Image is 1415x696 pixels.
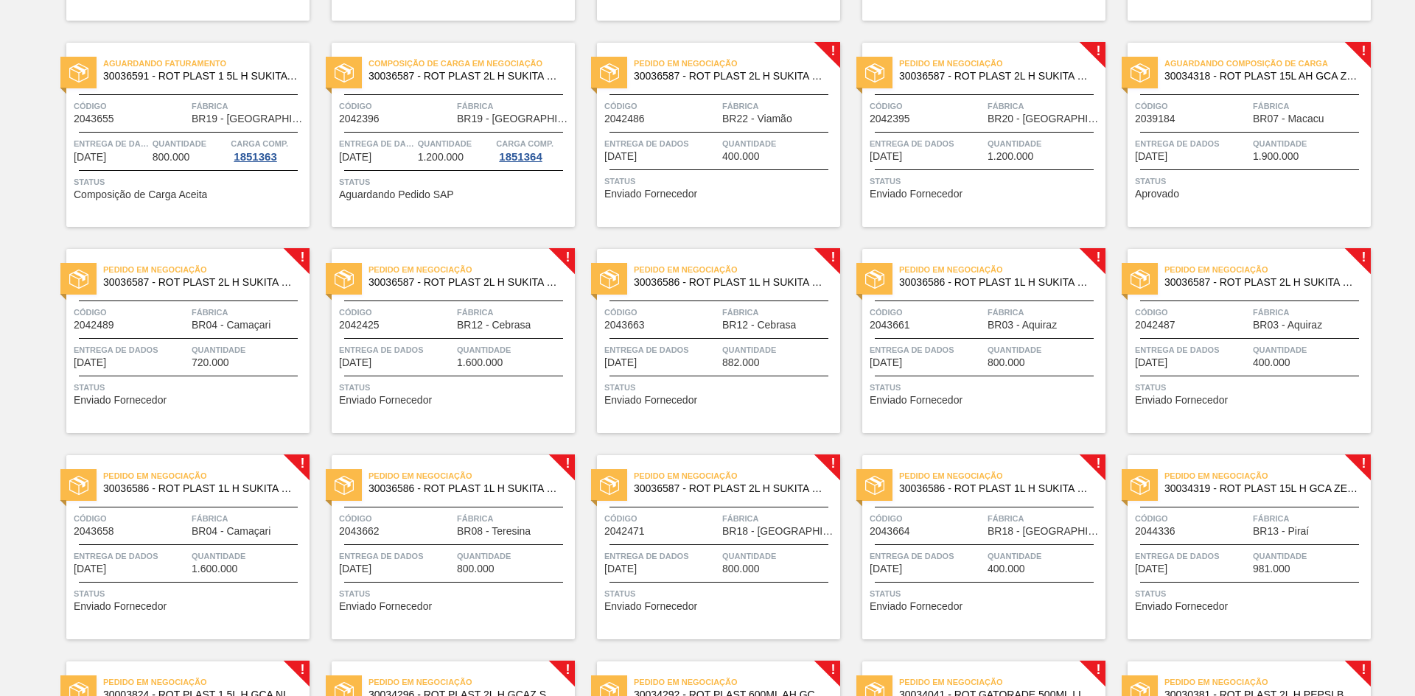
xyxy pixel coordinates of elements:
font: BR12 - Cebrasa [722,319,796,331]
font: Status [339,177,370,186]
span: 400.000 [722,151,760,162]
span: Pedido em Negociação [1164,468,1371,483]
span: Entrega de dados [604,136,719,151]
span: Pedido em Negociação [103,468,310,483]
font: 2042396 [339,113,380,124]
span: BR20 - Sapucaia [988,113,1102,124]
span: Pedido em Negociação [368,468,575,483]
font: Código [870,102,903,110]
font: 1.200.000 [418,151,464,163]
font: Quantidade [1253,139,1307,148]
span: Aprovado [1135,189,1179,200]
span: Código [74,305,188,320]
span: Código [870,305,984,320]
font: Status [1135,177,1166,186]
font: Fábrica [722,102,759,110]
font: [DATE] [1135,150,1167,162]
font: [DATE] [339,151,371,163]
span: Entrega de dados [339,136,414,151]
span: Fábrica [192,99,306,113]
img: status [1131,476,1150,495]
span: 30036587 - ROT PLAST 2L H SUKITA NIV25 [368,71,563,82]
span: Quantidade [153,136,228,151]
a: !statusPedido em Negociação30036586 - ROT PLAST 1L H SUKITA NIV25Código2043664FábricaBR18 - [GEOG... [840,455,1105,639]
font: BR19 - [GEOGRAPHIC_DATA] [457,113,599,124]
font: 882.000 [722,356,760,368]
span: 22/10/2025 [339,152,371,163]
font: Entrega de dados [604,139,689,148]
a: !statusPedido em Negociação30036587 - ROT PLAST 2L H SUKITA NIV25Código2042487FábricaBR03 - Aquir... [1105,249,1371,433]
font: Pedido em Negociação [103,471,207,480]
span: 2043663 [604,320,645,331]
span: 27/10/2025 [74,357,106,368]
font: 30036587 - ROT PLAST 2L H SUKITA NIV25 [368,70,575,82]
span: 30034318 - ROT PLAST 15L AH GCA ZERO S CL NIV25 [1164,71,1359,82]
img: status [865,270,884,289]
font: 30036586 - ROT PLAST 1L H SUKITA NIV25 [368,482,575,494]
img: status [600,476,619,495]
font: [DATE] [339,356,371,368]
font: 2043663 [604,319,645,331]
span: Fábrica [722,99,836,113]
font: Quantidade [722,345,776,354]
span: 30036587 - ROT PLAST 2L H SUKITA NIV25 [899,71,1094,82]
span: Quantidade [457,342,571,357]
span: Código [1135,99,1249,113]
font: Enviado Fornecedor [604,188,697,200]
span: 30/10/2025 [870,357,902,368]
font: 2043661 [870,319,910,331]
span: Carga Comp. [496,136,553,151]
span: 1.200.000 [988,151,1033,162]
span: 30036587 - ROT PLAST 2L H SUKITA NIV25 [634,483,828,494]
span: 30036587 - ROT PLAST 2L H SUKITA NIV25 [368,277,563,288]
span: 2039184 [1135,113,1175,124]
span: Composição de Carga em Negociação [368,56,575,71]
span: Código [604,305,719,320]
font: Fábrica [1253,308,1290,317]
span: Entrega de dados [870,136,984,151]
span: Status [339,380,571,395]
span: Status [1135,174,1367,189]
font: Quantidade [988,345,1041,354]
span: BR04 - Camaçari [192,320,270,331]
font: Enviado Fornecedor [1135,394,1228,406]
img: status [335,270,354,289]
span: Quantidade [988,342,1102,357]
a: !statusPedido em Negociação30036586 - ROT PLAST 1L H SUKITA NIV25Código2043658FábricaBR04 - Camaç... [44,455,310,639]
span: Enviado Fornecedor [339,395,432,406]
span: Quantidade [722,342,836,357]
font: Código [1135,102,1168,110]
a: !statusPedido em Negociação30036586 - ROT PLAST 1L H SUKITA NIV25Código2043661FábricaBR03 - Aquir... [840,249,1105,433]
a: !statusPedido em Negociação30036587 - ROT PLAST 2L H SUKITA NIV25Código2042471FábricaBR18 - [GEOG... [575,455,840,639]
font: 2042395 [870,113,910,124]
font: [DATE] [604,150,637,162]
font: 1.600.000 [457,356,503,368]
font: Status [870,383,901,392]
font: Carga Comp. [496,139,553,148]
font: Fábrica [192,102,228,110]
font: Entrega de dados [339,345,424,354]
font: Composição de Carga em Negociação [368,59,542,68]
span: Status [74,380,306,395]
img: status [69,63,88,82]
span: 1.200.000 [418,152,464,163]
font: Enviado Fornecedor [339,394,432,406]
a: statusComposição de Carga em Negociação30036587 - ROT PLAST 2L H SUKITA NIV25Código2042396Fábrica... [310,43,575,227]
span: Quantidade [1253,136,1367,151]
font: 30036587 - ROT PLAST 2L H SUKITA NIV25 [634,70,840,82]
span: Enviado Fornecedor [604,395,697,406]
font: 800.000 [153,151,190,163]
span: 800.000 [988,357,1025,368]
span: BR03 - Aquiraz [1253,320,1322,331]
span: Pedido em Negociação [634,468,840,483]
span: Enviado Fornecedor [604,189,697,200]
font: 400.000 [722,150,760,162]
img: status [335,63,354,82]
font: 30036587 - ROT PLAST 2L H SUKITA NIV25 [899,70,1105,82]
font: 2042486 [604,113,645,124]
font: BR12 - Cebrasa [457,319,531,331]
span: Pedido em Negociação [1164,262,1371,277]
a: Carga Comp.1851363 [231,136,306,163]
font: 1.200.000 [988,150,1033,162]
font: Entrega de dados [870,345,954,354]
